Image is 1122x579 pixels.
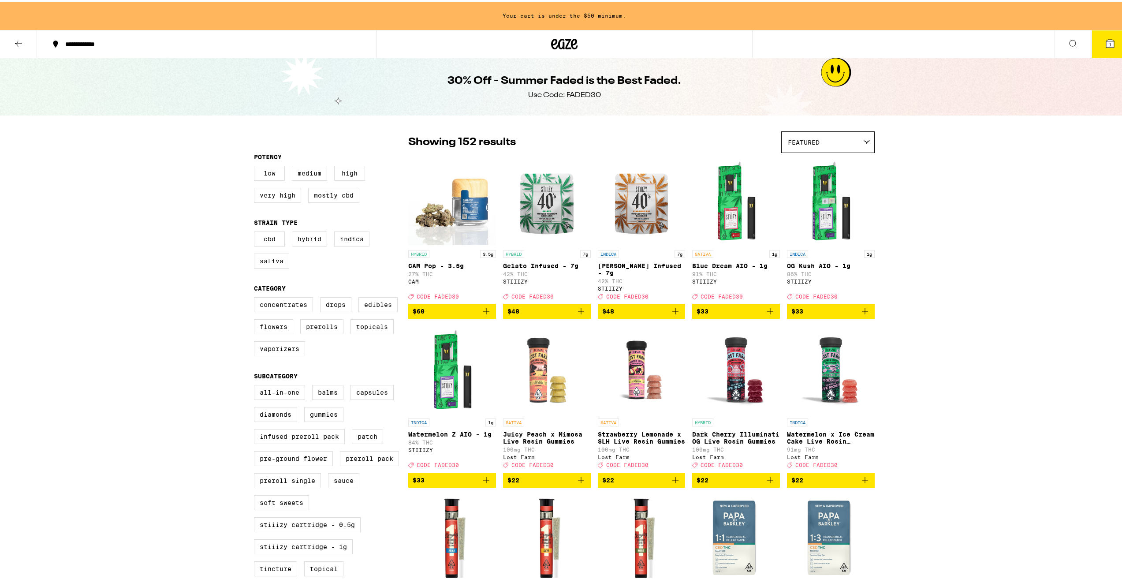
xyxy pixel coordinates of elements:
[254,427,345,442] label: Infused Preroll Pack
[692,277,780,283] div: STIIIZY
[787,452,875,458] div: Lost Farm
[334,230,369,245] label: Indica
[408,261,496,268] p: CAM Pop - 3.5g
[320,295,351,310] label: Drops
[503,452,591,458] div: Lost Farm
[787,248,808,256] p: INDICA
[292,164,327,179] label: Medium
[408,277,496,283] div: CAM
[692,156,780,302] a: Open page for Blue Dream AIO - 1g from STIIIZY
[254,471,321,486] label: Preroll Single
[787,324,875,412] img: Lost Farm - Watermelon x Ice Cream Cake Live Rosin Gummies
[254,230,285,245] label: CBD
[692,429,780,443] p: Dark Cherry Illuminati OG Live Rosin Gummies
[697,475,708,482] span: $22
[697,306,708,313] span: $33
[328,471,359,486] label: Sauce
[598,302,686,317] button: Add to bag
[503,269,591,275] p: 42% THC
[358,295,398,310] label: Edibles
[254,217,298,224] legend: Strain Type
[312,383,343,398] label: Balms
[254,295,313,310] label: Concentrates
[598,248,619,256] p: INDICA
[507,475,519,482] span: $22
[787,324,875,471] a: Open page for Watermelon x Ice Cream Cake Live Rosin Gummies from Lost Farm
[408,324,496,471] a: Open page for Watermelon Z AIO - 1g from STIIIZY
[340,449,399,464] label: Preroll Pack
[511,292,554,298] span: CODE FADED30
[606,461,649,467] span: CODE FADED30
[304,405,343,420] label: Gummies
[350,383,394,398] label: Capsules
[503,261,591,268] p: Gelato Infused - 7g
[503,417,524,425] p: SATIVA
[788,137,820,144] span: Featured
[675,248,685,256] p: 7g
[598,445,686,451] p: 100mg THC
[692,269,780,275] p: 91% THC
[413,475,425,482] span: $33
[787,277,875,283] div: STIIIZY
[408,438,496,444] p: 84% THC
[408,417,429,425] p: INDICA
[511,461,554,467] span: CODE FADED30
[254,371,298,378] legend: Subcategory
[701,461,743,467] span: CODE FADED30
[864,248,875,256] p: 1g
[413,306,425,313] span: $60
[701,292,743,298] span: CODE FADED30
[304,560,343,575] label: Topical
[254,340,305,355] label: Vaporizers
[787,156,875,244] img: STIIIZY - OG Kush AIO - 1g
[503,302,591,317] button: Add to bag
[787,302,875,317] button: Add to bag
[254,164,285,179] label: Low
[787,269,875,275] p: 86% THC
[254,283,286,290] legend: Category
[598,429,686,443] p: Strawberry Lemonade x SLH Live Resin Gummies
[598,324,686,471] a: Open page for Strawberry Lemonade x SLH Live Resin Gummies from Lost Farm
[503,471,591,486] button: Add to bag
[769,248,780,256] p: 1g
[692,324,780,471] a: Open page for Dark Cherry Illuminati OG Live Rosin Gummies from Lost Farm
[606,292,649,298] span: CODE FADED30
[254,152,282,159] legend: Potency
[350,318,394,332] label: Topicals
[254,186,301,201] label: Very High
[692,156,780,244] img: STIIIZY - Blue Dream AIO - 1g
[791,306,803,313] span: $33
[408,133,516,148] p: Showing 152 results
[598,261,686,275] p: [PERSON_NAME] Infused - 7g
[408,445,496,451] div: STIIIZY
[795,461,838,467] span: CODE FADED30
[692,324,780,412] img: Lost Farm - Dark Cherry Illuminati OG Live Rosin Gummies
[787,429,875,443] p: Watermelon x Ice Cream Cake Live Rosin Gummies
[334,164,365,179] label: High
[787,417,808,425] p: INDICA
[598,276,686,282] p: 42% THC
[292,230,327,245] label: Hybrid
[408,156,496,302] a: Open page for CAM Pop - 3.5g from CAM
[598,284,686,290] div: STIIIZY
[485,417,496,425] p: 1g
[598,452,686,458] div: Lost Farm
[787,156,875,302] a: Open page for OG Kush AIO - 1g from STIIIZY
[598,156,686,302] a: Open page for King Louis XIII Infused - 7g from STIIIZY
[408,156,496,244] img: CAM - CAM Pop - 3.5g
[503,324,591,471] a: Open page for Juicy Peach x Mimosa Live Resin Gummies from Lost Farm
[503,324,591,412] img: Lost Farm - Juicy Peach x Mimosa Live Resin Gummies
[408,248,429,256] p: HYBRID
[254,252,289,267] label: Sativa
[254,318,293,332] label: Flowers
[503,156,591,244] img: STIIIZY - Gelato Infused - 7g
[787,261,875,268] p: OG Kush AIO - 1g
[580,248,591,256] p: 7g
[795,292,838,298] span: CODE FADED30
[503,277,591,283] div: STIIIZY
[417,461,459,467] span: CODE FADED30
[503,429,591,443] p: Juicy Peach x Mimosa Live Resin Gummies
[352,427,383,442] label: Patch
[598,324,686,412] img: Lost Farm - Strawberry Lemonade x SLH Live Resin Gummies
[254,560,297,575] label: Tincture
